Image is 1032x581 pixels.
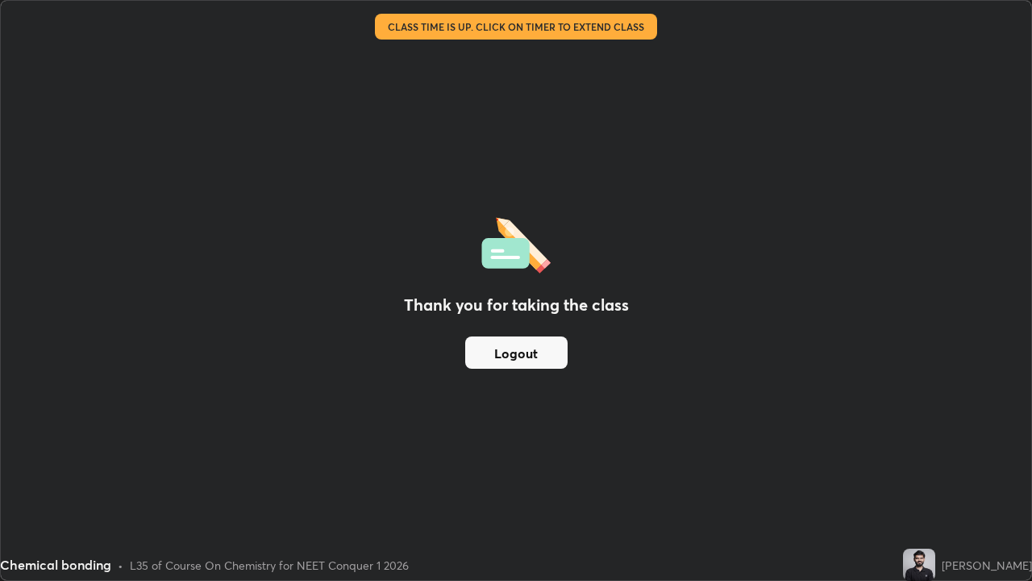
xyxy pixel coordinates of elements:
button: Logout [465,336,568,369]
img: offlineFeedback.1438e8b3.svg [481,212,551,274]
div: L35 of Course On Chemistry for NEET Conquer 1 2026 [130,557,409,574]
img: 0c83c29822bb4980a4694bc9a4022f43.jpg [903,549,935,581]
div: [PERSON_NAME] [942,557,1032,574]
div: • [118,557,123,574]
h2: Thank you for taking the class [404,293,629,317]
